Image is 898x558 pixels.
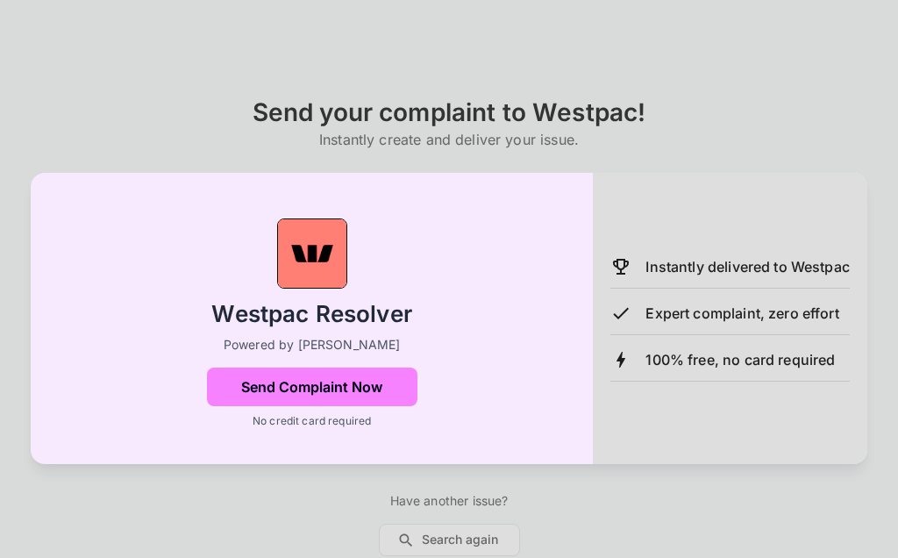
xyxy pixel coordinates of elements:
button: Search again [379,524,520,556]
p: Have another issue? [379,492,520,510]
p: Expert complaint, zero effort [645,303,838,324]
p: Powered by [PERSON_NAME] [224,336,401,354]
p: No credit card required [253,413,371,429]
h6: Instantly create and deliver your issue. [253,127,646,152]
img: Westpac [277,218,347,289]
h2: Westpac Resolver [211,299,411,330]
h1: Send your complaint to Westpac! [253,98,646,127]
p: Instantly delivered to Westpac [645,256,850,277]
p: 100% free, no card required [645,349,835,370]
button: Send Complaint Now [207,368,417,406]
